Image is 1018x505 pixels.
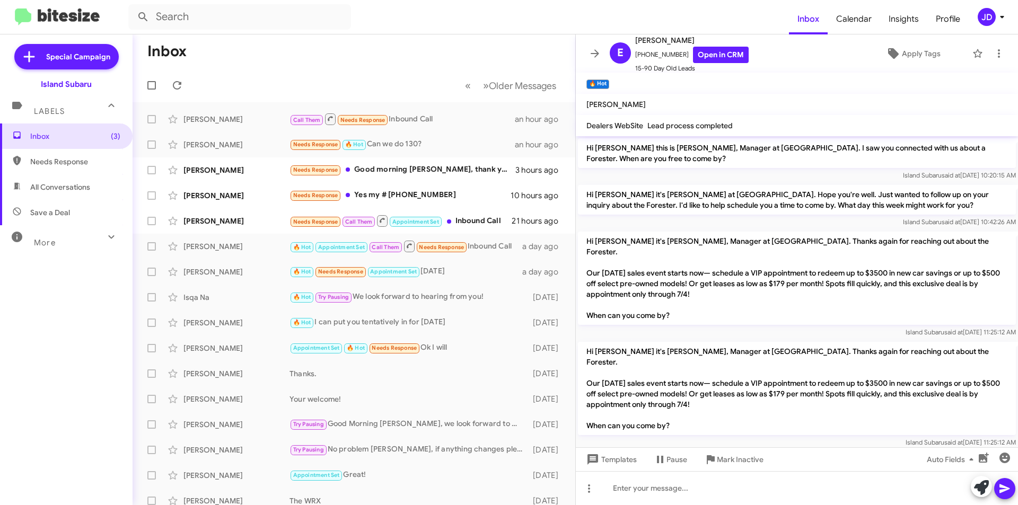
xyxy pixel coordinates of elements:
span: (3) [111,131,120,141]
span: Pause [666,450,687,469]
div: [DATE] [528,470,567,481]
span: Save a Deal [30,207,70,218]
a: Inbox [789,4,828,34]
button: Templates [576,450,645,469]
span: More [34,238,56,247]
span: Templates [584,450,637,469]
span: Lead process completed [647,121,733,130]
span: Appointment Set [293,344,340,351]
p: Hi [PERSON_NAME] it's [PERSON_NAME], Manager at [GEOGRAPHIC_DATA]. Thanks again for reaching out ... [578,342,1016,435]
span: Needs Response [293,166,338,173]
div: [PERSON_NAME] [183,394,289,404]
div: [PERSON_NAME] [183,241,289,252]
span: [PERSON_NAME] [635,34,749,47]
div: [PERSON_NAME] [183,445,289,455]
div: Inbound Call [289,240,522,253]
span: Auto Fields [927,450,978,469]
div: Good morning [PERSON_NAME], thank you so much for asking! But I think I contacted Victory Subaru,... [289,164,515,176]
div: Good Morning [PERSON_NAME], we look forward to working with you! [289,418,528,430]
div: [PERSON_NAME] [183,216,289,226]
span: said at [944,328,963,336]
button: Auto Fields [918,450,986,469]
span: Needs Response [293,192,338,199]
span: [PERSON_NAME] [586,100,646,109]
button: Previous [459,75,477,96]
span: [PHONE_NUMBER] [635,47,749,63]
div: [PERSON_NAME] [183,114,289,125]
div: [PERSON_NAME] [183,419,289,430]
span: Needs Response [293,141,338,148]
span: Needs Response [372,344,417,351]
div: [PERSON_NAME] [183,190,289,201]
p: Hi [PERSON_NAME] it's [PERSON_NAME] at [GEOGRAPHIC_DATA]. Hope you're well. Just wanted to follow... [578,185,1016,215]
span: Inbox [30,131,120,141]
div: Thanks. [289,368,528,379]
div: [DATE] [289,265,522,278]
span: said at [942,218,960,226]
span: » [483,79,489,92]
span: Labels [34,107,65,116]
a: Insights [880,4,927,34]
span: Try Pausing [293,421,324,428]
span: Island Subaru [DATE] 10:20:15 AM [903,171,1016,179]
div: [PERSON_NAME] [183,470,289,481]
span: Appointment Set [318,244,365,251]
span: 🔥 Hot [347,344,365,351]
div: Can we do 130? [289,138,515,150]
input: Search [128,4,351,30]
span: Needs Response [30,156,120,167]
a: Open in CRM [693,47,749,63]
span: Island Subaru [DATE] 11:25:12 AM [906,438,1016,446]
span: Island Subaru [DATE] 10:42:26 AM [903,218,1016,226]
span: Call Them [372,244,399,251]
div: an hour ago [515,114,567,125]
div: [PERSON_NAME] [183,343,289,353]
span: Needs Response [340,117,385,123]
span: said at [944,438,963,446]
span: Older Messages [489,80,556,92]
div: a day ago [522,267,567,277]
span: 🔥 Hot [293,244,311,251]
span: 🔥 Hot [293,268,311,275]
button: JD [969,8,1006,26]
span: said at [942,171,960,179]
div: Inbound Call [289,112,515,126]
div: [PERSON_NAME] [183,139,289,150]
div: Ok I will [289,342,528,354]
div: [DATE] [528,343,567,353]
div: Isqa Na [183,292,289,303]
div: [PERSON_NAME] [183,368,289,379]
button: Pause [645,450,696,469]
a: Profile [927,4,969,34]
div: 21 hours ago [512,216,567,226]
span: E [617,45,624,61]
div: Your welcome! [289,394,528,404]
div: [DATE] [528,394,567,404]
div: an hour ago [515,139,567,150]
h1: Inbox [147,43,187,60]
div: a day ago [522,241,567,252]
span: Island Subaru [DATE] 11:25:12 AM [906,328,1016,336]
span: 🔥 Hot [293,319,311,326]
span: Call Them [345,218,373,225]
div: [DATE] [528,419,567,430]
span: Try Pausing [293,446,324,453]
span: Needs Response [293,218,338,225]
span: Special Campaign [46,51,110,62]
button: Apply Tags [858,44,967,63]
span: Needs Response [419,244,464,251]
div: JD [978,8,996,26]
div: [DATE] [528,368,567,379]
span: 🔥 Hot [345,141,363,148]
div: [DATE] [528,292,567,303]
div: [PERSON_NAME] [183,165,289,175]
span: Try Pausing [318,294,349,300]
nav: Page navigation example [459,75,563,96]
p: Hi [PERSON_NAME] it's [PERSON_NAME], Manager at [GEOGRAPHIC_DATA]. Thanks again for reaching out ... [578,232,1016,325]
span: 15-90 Day Old Leads [635,63,749,74]
span: Needs Response [318,268,363,275]
span: Appointment Set [293,472,340,479]
a: Calendar [828,4,880,34]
